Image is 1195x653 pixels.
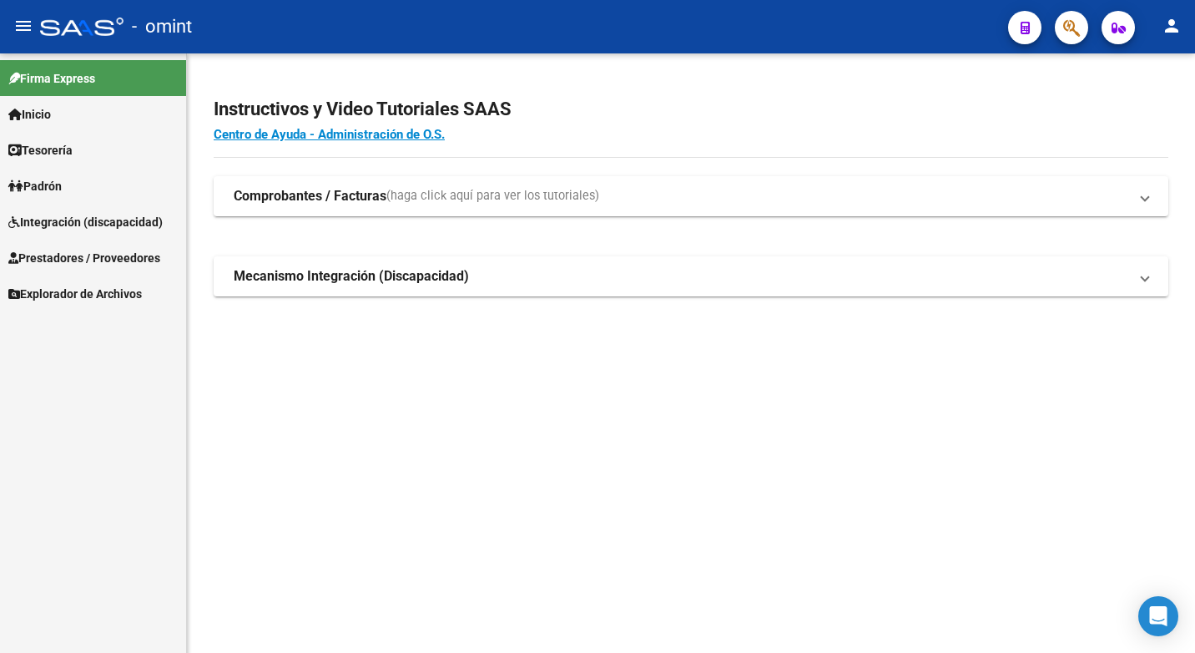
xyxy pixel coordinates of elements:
[132,8,192,45] span: - omint
[8,285,142,303] span: Explorador de Archivos
[214,176,1168,216] mat-expansion-panel-header: Comprobantes / Facturas(haga click aquí para ver los tutoriales)
[234,267,469,286] strong: Mecanismo Integración (Discapacidad)
[13,16,33,36] mat-icon: menu
[1162,16,1182,36] mat-icon: person
[386,187,599,205] span: (haga click aquí para ver los tutoriales)
[214,256,1168,296] mat-expansion-panel-header: Mecanismo Integración (Discapacidad)
[8,105,51,124] span: Inicio
[1138,596,1178,636] div: Open Intercom Messenger
[8,69,95,88] span: Firma Express
[214,127,445,142] a: Centro de Ayuda - Administración de O.S.
[234,187,386,205] strong: Comprobantes / Facturas
[8,177,62,195] span: Padrón
[8,213,163,231] span: Integración (discapacidad)
[214,94,1168,125] h2: Instructivos y Video Tutoriales SAAS
[8,249,160,267] span: Prestadores / Proveedores
[8,141,73,159] span: Tesorería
